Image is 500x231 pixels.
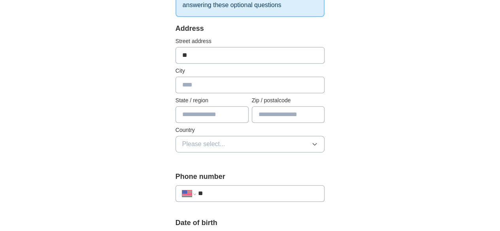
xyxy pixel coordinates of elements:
label: Street address [175,37,325,45]
div: Address [175,23,325,34]
label: Phone number [175,171,325,182]
label: City [175,67,325,75]
label: Date of birth [175,218,325,228]
button: Please select... [175,136,325,152]
span: Please select... [182,139,225,149]
label: Zip / postalcode [252,96,325,105]
label: Country [175,126,325,134]
label: State / region [175,96,249,105]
